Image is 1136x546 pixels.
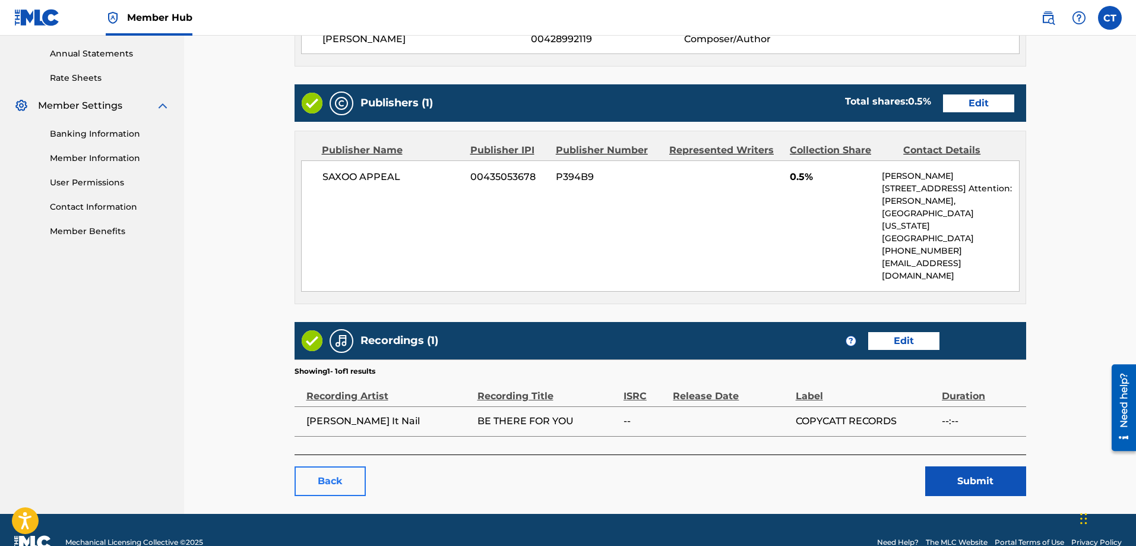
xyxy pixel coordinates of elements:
div: Recording Artist [306,377,472,403]
a: Contact Information [50,201,170,213]
img: MLC Logo [14,9,60,26]
span: Composer/Author [684,32,824,46]
p: [PHONE_NUMBER] [882,245,1018,257]
span: 0.5% [790,170,874,184]
p: [EMAIL_ADDRESS][DOMAIN_NAME] [882,257,1018,282]
a: Edit [868,332,939,350]
div: Publisher Number [556,143,660,157]
span: 00428992119 [531,32,684,46]
a: Back [295,466,366,496]
span: 0.5 % [908,96,931,107]
span: P394B9 [556,170,660,184]
a: User Permissions [50,176,170,189]
span: [PERSON_NAME] It Nail [306,414,472,428]
div: Publisher IPI [470,143,547,157]
div: Represented Writers [669,143,781,157]
p: Showing 1 - 1 of 1 results [295,366,375,377]
div: ISRC [624,377,667,403]
span: Member Settings [38,99,122,113]
div: Release Date [673,377,789,403]
img: Valid [302,330,322,351]
a: Public Search [1036,6,1060,30]
span: Member Hub [127,11,192,24]
img: Valid [302,93,322,113]
img: Publishers [334,96,349,111]
span: BE THERE FOR YOU [477,414,618,428]
p: [STREET_ADDRESS] Attention: [PERSON_NAME], [882,182,1018,207]
p: [GEOGRAPHIC_DATA] [882,232,1018,245]
div: Help [1067,6,1091,30]
a: Member Information [50,152,170,165]
div: User Menu [1098,6,1122,30]
img: expand [156,99,170,113]
img: Top Rightsholder [106,11,120,25]
img: search [1041,11,1055,25]
a: Rate Sheets [50,72,170,84]
div: Label [796,377,936,403]
div: Collection Share [790,143,894,157]
span: COPYCATT RECORDS [796,414,936,428]
a: Edit [943,94,1014,112]
span: SAXOO APPEAL [322,170,462,184]
img: help [1072,11,1086,25]
h5: Publishers (1) [360,96,433,110]
span: ? [846,336,856,346]
span: 00435053678 [470,170,547,184]
h5: Recordings (1) [360,334,438,348]
a: Member Benefits [50,225,170,238]
div: Duration [942,377,1020,403]
span: [PERSON_NAME] [322,32,531,46]
span: --:-- [942,414,1020,428]
img: Recordings [334,334,349,348]
button: Submit [925,466,1026,496]
img: Member Settings [14,99,29,113]
div: Drag [1080,501,1087,536]
iframe: Resource Center [1103,360,1136,456]
iframe: Chat Widget [1077,489,1136,546]
a: Annual Statements [50,48,170,60]
span: -- [624,414,667,428]
a: Banking Information [50,128,170,140]
div: Publisher Name [322,143,461,157]
div: Total shares: [845,94,931,109]
p: [GEOGRAPHIC_DATA][US_STATE] [882,207,1018,232]
div: Contact Details [903,143,1008,157]
div: Recording Title [477,377,618,403]
p: [PERSON_NAME] [882,170,1018,182]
